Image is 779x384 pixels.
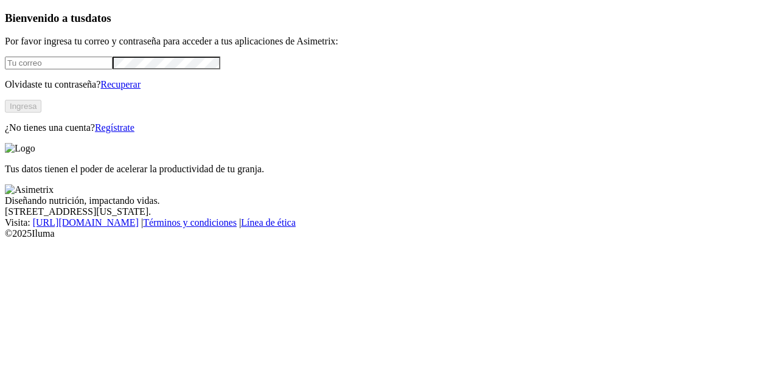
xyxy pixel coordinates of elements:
p: Tus datos tienen el poder de acelerar la productividad de tu granja. [5,164,774,175]
a: Recuperar [100,79,141,89]
p: ¿No tienes una cuenta? [5,122,774,133]
button: Ingresa [5,100,41,113]
input: Tu correo [5,57,113,69]
div: © 2025 Iluma [5,228,774,239]
div: Visita : | | [5,217,774,228]
p: Olvidaste tu contraseña? [5,79,774,90]
a: [URL][DOMAIN_NAME] [33,217,139,228]
p: Por favor ingresa tu correo y contraseña para acceder a tus aplicaciones de Asimetrix: [5,36,774,47]
a: Regístrate [95,122,134,133]
h3: Bienvenido a tus [5,12,774,25]
a: Términos y condiciones [143,217,237,228]
span: datos [85,12,111,24]
div: [STREET_ADDRESS][US_STATE]. [5,206,774,217]
div: Diseñando nutrición, impactando vidas. [5,195,774,206]
a: Línea de ética [241,217,296,228]
img: Asimetrix [5,184,54,195]
img: Logo [5,143,35,154]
